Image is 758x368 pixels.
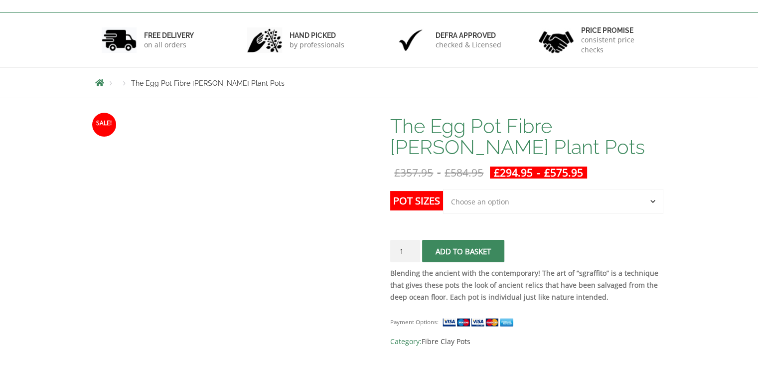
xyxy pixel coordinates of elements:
h1: The Egg Pot Fibre [PERSON_NAME] Plant Pots [390,116,663,158]
h6: FREE DELIVERY [144,31,194,40]
p: consistent price checks [581,35,657,55]
button: Add to basket [422,240,504,262]
bdi: 357.95 [394,166,433,180]
nav: Breadcrumbs [95,79,663,87]
del: - [390,167,487,179]
img: 1.jpg [102,27,137,53]
img: 3.jpg [393,27,428,53]
label: Pot Sizes [390,191,443,210]
p: on all orders [144,40,194,50]
span: The Egg Pot Fibre [PERSON_NAME] Plant Pots [131,79,285,87]
p: by professionals [290,40,344,50]
small: Payment Options: [390,318,439,326]
img: payment supported [442,317,517,328]
bdi: 584.95 [445,166,483,180]
input: Product quantity [390,240,420,262]
span: £ [445,166,451,180]
span: Category: [390,336,663,348]
strong: Blending the ancient with the contemporary! The art of “sgraffito” is a technique that gives thes... [390,268,658,302]
ins: - [490,167,587,179]
span: £ [494,166,500,180]
a: Fibre Clay Pots [422,337,470,346]
span: Sale! [92,113,116,137]
img: 2.jpg [247,27,282,53]
h6: Price promise [581,26,657,35]
img: 4.jpg [539,25,574,55]
bdi: 294.95 [494,166,533,180]
span: £ [394,166,400,180]
h6: hand picked [290,31,344,40]
p: checked & Licensed [436,40,501,50]
h6: Defra approved [436,31,501,40]
span: £ [544,166,550,180]
bdi: 575.95 [544,166,583,180]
